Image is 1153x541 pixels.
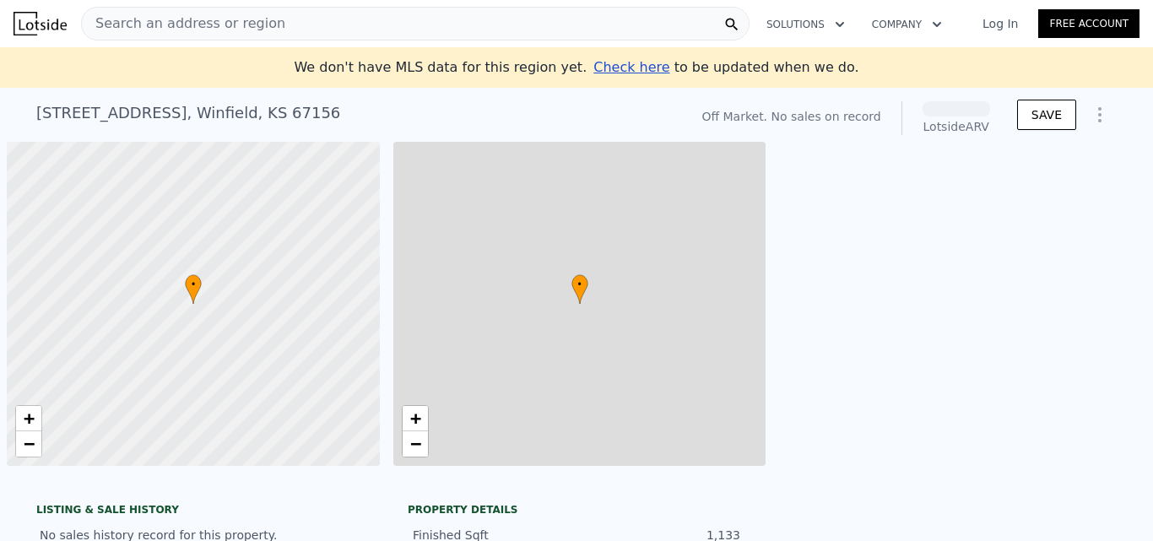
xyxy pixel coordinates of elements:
[593,59,669,75] span: Check here
[16,406,41,431] a: Zoom in
[571,274,588,304] div: •
[753,9,858,40] button: Solutions
[409,408,420,429] span: +
[858,9,955,40] button: Company
[571,277,588,292] span: •
[82,14,285,34] span: Search an address or region
[1038,9,1139,38] a: Free Account
[185,274,202,304] div: •
[409,433,420,454] span: −
[14,12,67,35] img: Lotside
[701,108,880,125] div: Off Market. No sales on record
[185,277,202,292] span: •
[36,101,340,125] div: [STREET_ADDRESS] , Winfield , KS 67156
[408,503,745,517] div: Property details
[923,118,990,135] div: Lotside ARV
[962,15,1038,32] a: Log In
[403,406,428,431] a: Zoom in
[36,503,374,520] div: LISTING & SALE HISTORY
[24,433,35,454] span: −
[1083,98,1117,132] button: Show Options
[294,57,858,78] div: We don't have MLS data for this region yet.
[593,57,858,78] div: to be updated when we do.
[1017,100,1076,130] button: SAVE
[16,431,41,457] a: Zoom out
[24,408,35,429] span: +
[403,431,428,457] a: Zoom out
